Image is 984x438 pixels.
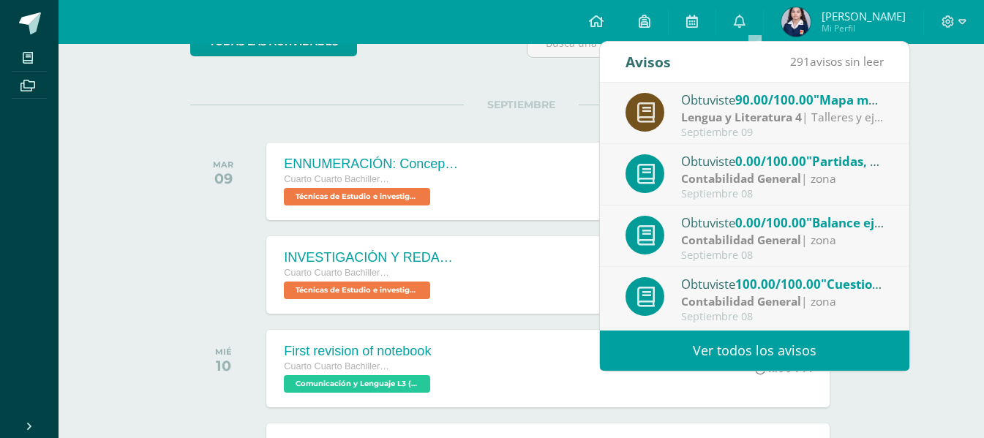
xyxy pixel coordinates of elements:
[681,232,801,248] strong: Contabilidad General
[284,156,459,172] div: ENNUMERACIÓN: Conceptos utilizados en el [PERSON_NAME].
[681,151,885,170] div: Obtuviste en
[215,347,232,357] div: MIÉ
[284,188,430,205] span: Técnicas de Estudio e investigación 'A'
[284,282,430,299] span: Técnicas de Estudio e investigación 'A'
[681,109,885,126] div: | Talleres y ejercicios
[790,53,810,69] span: 291
[681,188,885,200] div: Septiembre 08
[681,170,801,186] strong: Contabilidad General
[284,361,394,371] span: Cuarto Cuarto Bachillerato en Ciencias y Letras con Orientación en Computación
[821,276,967,292] span: "Cuestionario pág.. 137"
[284,174,394,184] span: Cuarto Cuarto Bachillerato en Ciencias y Letras con Orientación en Computación
[681,232,885,249] div: | zona
[735,276,821,292] span: 100.00/100.00
[464,98,579,111] span: SEPTIEMBRE
[626,42,671,82] div: Avisos
[681,293,885,310] div: | zona
[681,170,885,187] div: | zona
[681,293,801,309] strong: Contabilidad General
[681,274,885,293] div: Obtuviste en
[735,153,806,170] span: 0.00/100.00
[681,213,885,232] div: Obtuviste en
[284,250,459,265] div: INVESTIGACIÓN Y REDACCIÓN: Respuesta a preguntas.
[284,344,434,359] div: First revision of notebook
[213,159,233,170] div: MAR
[681,127,885,139] div: Septiembre 09
[284,375,430,393] span: Comunicación y Lenguaje L3 (Inglés Técnico) 4 'A'
[215,357,232,374] div: 10
[822,9,906,23] span: [PERSON_NAME]
[781,7,811,37] img: d33efc8cf7cf511f6d2af0d719288a17.png
[822,22,906,34] span: Mi Perfil
[790,53,884,69] span: avisos sin leer
[735,214,806,231] span: 0.00/100.00
[284,268,394,278] span: Cuarto Cuarto Bachillerato en Ciencias y Letras con Orientación en Computación
[735,91,814,108] span: 90.00/100.00
[681,109,802,125] strong: Lengua y Literatura 4
[681,90,885,109] div: Obtuviste en
[681,249,885,262] div: Septiembre 08
[213,170,233,187] div: 09
[600,331,909,371] a: Ver todos los avisos
[681,311,885,323] div: Septiembre 08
